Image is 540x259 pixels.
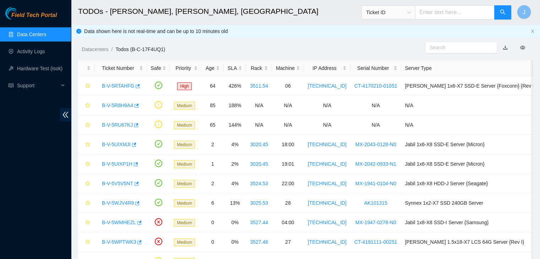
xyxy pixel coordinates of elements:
td: 4% [224,174,246,193]
td: 04:00 [272,213,304,232]
a: MX-1947-0278-N0 [355,220,396,225]
td: 19:01 [272,154,304,174]
a: B-V-5WPTWK3 [102,239,136,245]
span: star [85,103,90,109]
a: CT-4191111-00251 [354,239,397,245]
td: 22:00 [272,174,304,193]
span: check-circle [155,179,162,187]
button: star [82,197,91,209]
span: eye [520,45,525,50]
a: 3020.45 [250,161,268,167]
td: 426% [224,76,246,96]
td: N/A [272,96,304,115]
a: B-V-5RTAHFG [102,83,134,89]
td: N/A [350,115,401,135]
span: check-circle [155,160,162,167]
a: MX-2043-0128-N0 [355,142,396,147]
button: star [82,158,91,170]
a: [TECHNICAL_ID] [308,220,347,225]
td: 188% [224,96,246,115]
span: J [523,8,525,17]
span: check-circle [155,82,162,89]
span: Support [17,78,59,93]
span: close-circle [155,238,162,245]
span: Field Tech Portal [11,12,57,19]
a: [TECHNICAL_ID] [308,161,347,167]
a: B-V-5UIXP1H [102,161,132,167]
td: 06 [272,76,304,96]
span: Medium [174,121,195,129]
span: read [9,83,13,88]
a: Akamai TechnologiesField Tech Portal [5,13,57,22]
td: 28 [272,193,304,213]
span: double-left [60,108,71,121]
a: [TECHNICAL_ID] [308,239,347,245]
td: N/A [246,96,272,115]
button: download [497,42,513,53]
a: Datacenters [82,46,108,52]
span: Medium [174,199,195,207]
span: Medium [174,141,195,149]
span: search [500,9,506,16]
button: star [82,217,91,228]
a: Hardware Test (isok) [17,66,62,71]
a: MX-2042-0933-N1 [355,161,396,167]
td: 2% [224,154,246,174]
span: star [85,142,90,148]
a: CT-4170210-01051 [354,83,397,89]
span: Ticket ID [366,7,411,18]
span: star [85,200,90,206]
span: star [85,239,90,245]
button: search [494,5,511,20]
td: 4% [224,135,246,154]
a: [TECHNICAL_ID] [308,83,347,89]
td: 85 [202,96,224,115]
td: 144% [224,115,246,135]
a: [TECHNICAL_ID] [308,181,347,186]
a: Activity Logs [17,49,45,54]
td: 6 [202,193,224,213]
button: star [82,139,91,150]
span: Medium [174,238,195,246]
button: J [517,5,531,19]
a: MX-1941-0104-N0 [355,181,396,186]
span: star [85,122,90,128]
button: star [82,119,91,131]
a: B-V-5WJV4R9 [102,200,134,206]
span: star [85,83,90,89]
span: exclamation-circle [155,121,162,128]
span: check-circle [155,199,162,206]
td: N/A [304,96,350,115]
td: N/A [304,115,350,135]
a: B-V-5UIXMJI [102,142,131,147]
img: Akamai Technologies [5,7,36,20]
td: 64 [202,76,224,96]
span: star [85,161,90,167]
a: download [503,45,508,50]
span: close [530,29,535,33]
a: [TECHNICAL_ID] [308,200,347,206]
span: check-circle [155,140,162,148]
a: B-V-5WMHEZL [102,220,136,225]
a: AK101315 [364,200,387,206]
span: Medium [174,160,195,168]
td: 2 [202,174,224,193]
a: Data Centers [17,32,46,37]
td: 0 [202,232,224,252]
td: 0 [202,213,224,232]
td: 2 [202,135,224,154]
td: 27 [272,232,304,252]
td: 0% [224,213,246,232]
button: close [530,29,535,34]
td: 65 [202,115,224,135]
span: exclamation-circle [155,101,162,109]
a: 3527.44 [250,220,268,225]
a: 3527.48 [250,239,268,245]
a: B-V-5V5V5NT [102,181,133,186]
span: High [177,82,192,90]
span: Medium [174,180,195,188]
span: star [85,220,90,226]
a: B-V-5RU67KJ [102,122,133,128]
button: star [82,178,91,189]
td: N/A [246,115,272,135]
